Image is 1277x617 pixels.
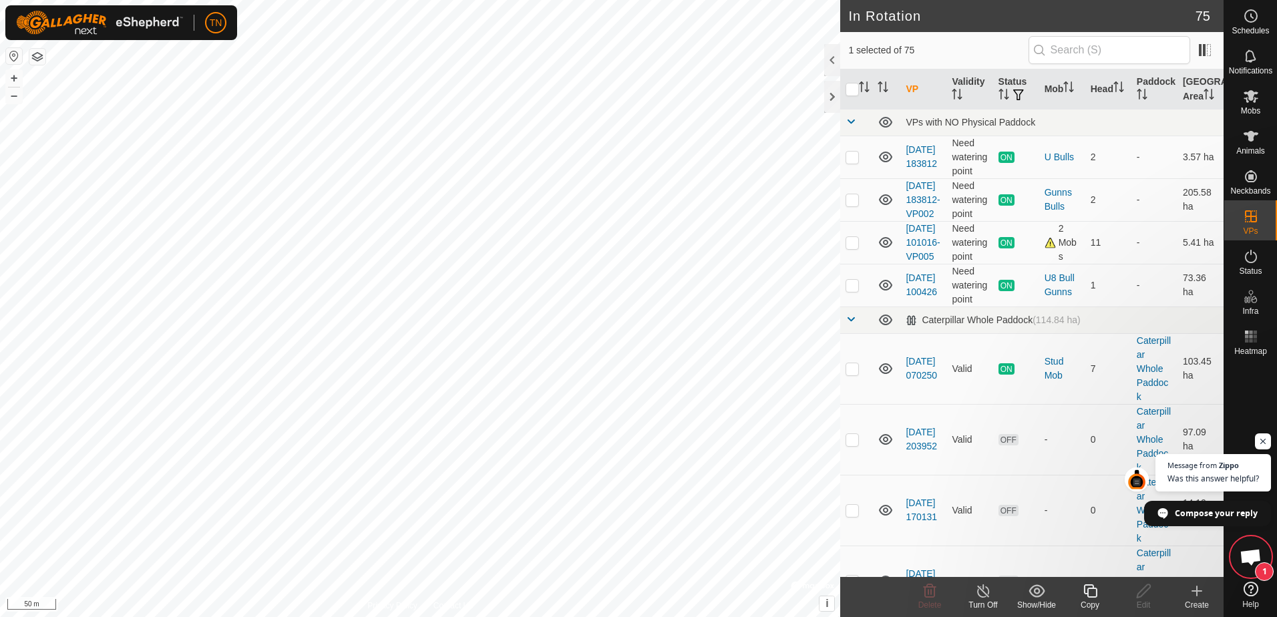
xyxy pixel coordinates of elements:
td: Need watering point [946,264,992,306]
a: Contact Us [433,600,473,612]
a: Caterpillar Whole Paddock [1137,406,1171,473]
span: Message from [1167,461,1217,469]
span: Infra [1242,307,1258,315]
th: Paddock [1131,69,1177,110]
div: Turn Off [956,599,1010,611]
td: 11 [1085,221,1131,264]
td: 0.02 ha [1177,546,1224,616]
span: Neckbands [1230,187,1270,195]
button: Reset Map [6,48,22,64]
span: Heatmap [1234,347,1267,355]
th: VP [900,69,946,110]
p-sorticon: Activate to sort [859,83,870,94]
th: Validity [946,69,992,110]
th: Status [993,69,1039,110]
td: Valid [946,404,992,475]
td: Valid [946,475,992,546]
p-sorticon: Activate to sort [1204,91,1214,101]
span: Help [1242,600,1259,608]
a: [DATE] 101016-VP005 [906,223,940,262]
td: - [1131,178,1177,221]
span: TN [210,16,222,30]
span: Animals [1236,147,1265,155]
span: Was this answer helpful? [1167,472,1259,485]
a: [DATE] 132909 [906,568,937,593]
th: Mob [1039,69,1085,110]
button: – [6,87,22,104]
th: Head [1085,69,1131,110]
td: 7 [1085,333,1131,404]
span: OFF [998,505,1019,516]
span: 1 [1255,562,1274,581]
div: Show/Hide [1010,599,1063,611]
p-sorticon: Activate to sort [1137,91,1147,101]
span: 1 selected of 75 [848,43,1028,57]
a: Caterpillar Whole Paddock [1137,335,1171,402]
td: 0 [1085,404,1131,475]
span: ON [998,280,1015,291]
a: [DATE] 183812 [906,144,937,169]
span: OFF [998,576,1019,587]
td: - [1131,136,1177,178]
span: (114.84 ha) [1033,315,1081,325]
div: U8 Bull Gunns [1045,271,1080,299]
td: - [1131,221,1177,264]
td: 0 [1085,546,1131,616]
div: Caterpillar Whole Paddock [906,315,1080,326]
span: Zippo [1219,461,1239,469]
p-sorticon: Activate to sort [998,91,1009,101]
p-sorticon: Activate to sort [878,83,888,94]
a: [DATE] 100426 [906,272,937,297]
span: ON [998,152,1015,163]
span: Notifications [1229,67,1272,75]
input: Search (S) [1029,36,1190,64]
td: 103.45 ha [1177,333,1224,404]
div: Copy [1063,599,1117,611]
div: Open chat [1231,537,1271,577]
span: Delete [918,600,942,610]
span: Mobs [1241,107,1260,115]
span: Schedules [1232,27,1269,35]
a: [DATE] 183812-VP002 [906,180,940,219]
td: Need watering point [946,221,992,264]
td: 0 [1085,475,1131,546]
img: Gallagher Logo [16,11,183,35]
div: - [1045,433,1080,447]
td: 97.09 ha [1177,404,1224,475]
span: i [826,598,828,609]
span: ON [998,363,1015,375]
th: [GEOGRAPHIC_DATA] Area [1177,69,1224,110]
span: 75 [1196,6,1210,26]
span: VPs [1243,227,1258,235]
h2: In Rotation [848,8,1195,24]
p-sorticon: Activate to sort [1063,83,1074,94]
a: Caterpillar Whole Paddock [1137,477,1171,544]
div: Create [1170,599,1224,611]
div: U Bulls [1045,150,1080,164]
div: Stud Mob [1045,355,1080,383]
td: Need watering point [946,178,992,221]
a: Help [1224,576,1277,614]
td: 73.36 ha [1177,264,1224,306]
button: + [6,70,22,86]
div: 2 Mobs [1045,222,1080,264]
a: Caterpillar Whole Paddock [1137,548,1171,614]
div: - [1045,574,1080,588]
span: Status [1239,267,1262,275]
td: 3.57 ha [1177,136,1224,178]
div: Gunns Bulls [1045,186,1080,214]
td: 205.58 ha [1177,178,1224,221]
a: Privacy Policy [367,600,417,612]
td: Valid [946,546,992,616]
button: i [819,596,834,611]
span: OFF [998,434,1019,445]
span: ON [998,194,1015,206]
td: - [1131,264,1177,306]
td: 2 [1085,178,1131,221]
td: Need watering point [946,136,992,178]
div: - [1045,503,1080,518]
button: Map Layers [29,49,45,65]
span: ON [998,237,1015,248]
a: [DATE] 170131 [906,497,937,522]
div: Edit [1117,599,1170,611]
